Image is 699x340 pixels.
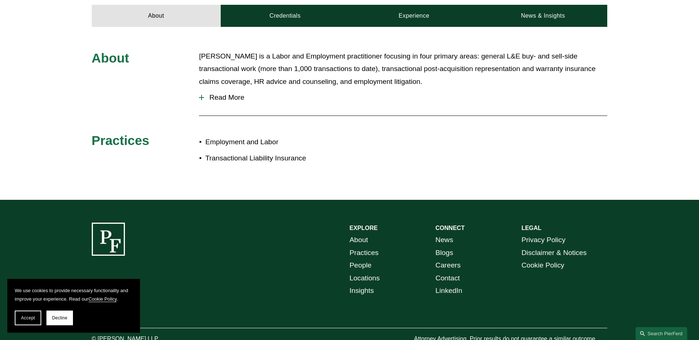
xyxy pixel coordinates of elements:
button: Accept [15,311,41,325]
a: News & Insights [478,5,607,27]
a: LinkedIn [436,284,462,297]
a: Search this site [636,327,687,340]
a: About [350,234,368,247]
button: Decline [46,311,73,325]
a: Experience [350,5,479,27]
a: Careers [436,259,461,272]
a: About [92,5,221,27]
a: Credentials [221,5,350,27]
a: Insights [350,284,374,297]
a: Locations [350,272,380,285]
strong: CONNECT [436,225,465,231]
button: Read More [199,88,607,107]
a: Cookie Policy [88,296,117,302]
a: Disclaimer & Notices [521,247,587,259]
span: About [92,51,129,65]
a: Contact [436,272,460,285]
section: Cookie banner [7,279,140,333]
a: Blogs [436,247,453,259]
strong: EXPLORE [350,225,378,231]
span: Read More [204,93,607,102]
span: Accept [21,315,35,320]
a: Practices [350,247,379,259]
a: News [436,234,453,247]
p: [PERSON_NAME] is a Labor and Employment practitioner focusing in four primary areas: general L&E ... [199,50,607,88]
strong: LEGAL [521,225,541,231]
p: Employment and Labor [205,136,349,149]
p: We use cookies to provide necessary functionality and improve your experience. Read our . [15,286,133,303]
a: Cookie Policy [521,259,564,272]
a: Privacy Policy [521,234,565,247]
span: Practices [92,133,150,148]
p: Transactional Liability Insurance [205,152,349,165]
span: Decline [52,315,67,320]
a: People [350,259,372,272]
